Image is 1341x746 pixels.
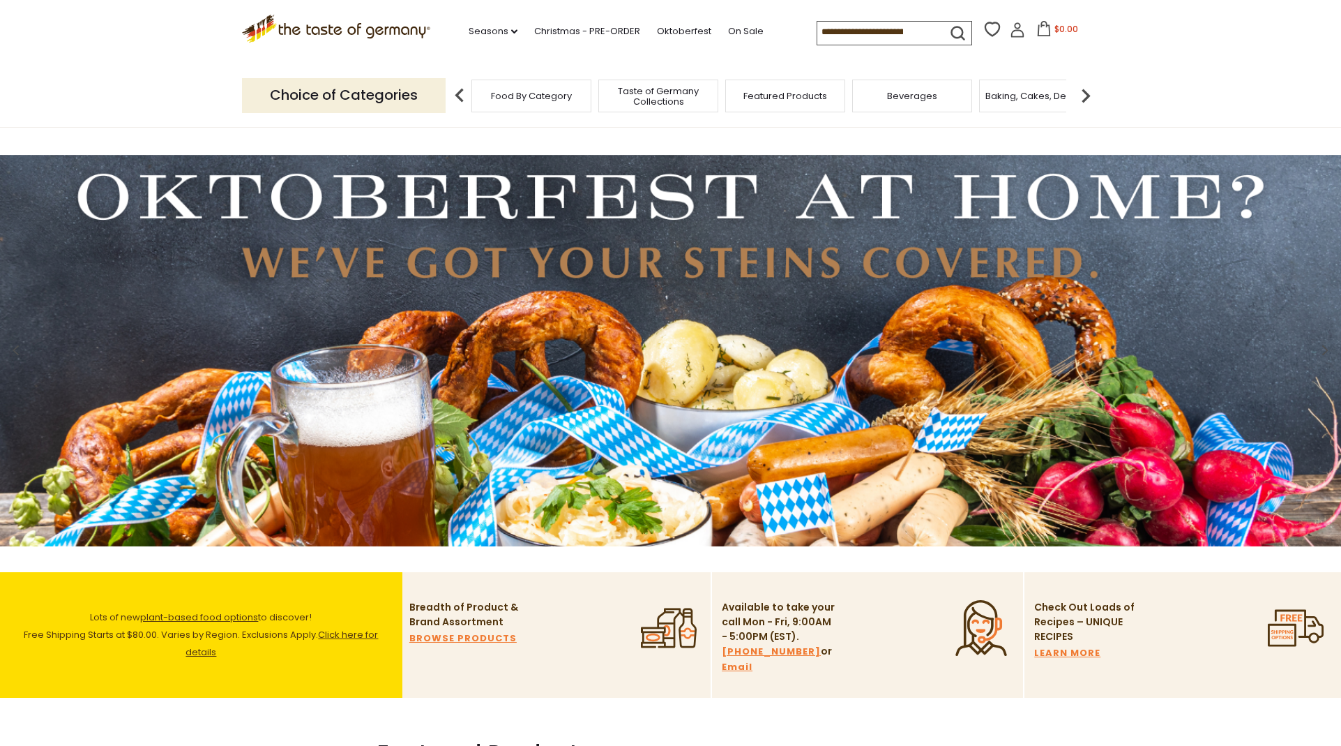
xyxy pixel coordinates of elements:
[722,659,752,675] a: Email
[1054,23,1078,35] span: $0.00
[728,24,764,39] a: On Sale
[140,611,258,624] a: plant-based food options
[603,86,714,107] a: Taste of Germany Collections
[887,91,937,101] a: Beverages
[534,24,640,39] a: Christmas - PRE-ORDER
[657,24,711,39] a: Oktoberfest
[446,82,473,110] img: previous arrow
[409,600,524,629] p: Breadth of Product & Brand Assortment
[242,78,446,112] p: Choice of Categories
[722,644,821,659] a: [PHONE_NUMBER]
[1072,82,1100,110] img: next arrow
[743,91,827,101] a: Featured Products
[409,631,517,646] a: BROWSE PRODUCTS
[1028,21,1087,42] button: $0.00
[491,91,572,101] a: Food By Category
[1034,646,1100,661] a: LEARN MORE
[985,91,1093,101] a: Baking, Cakes, Desserts
[24,611,378,659] span: Lots of new to discover! Free Shipping Starts at $80.00. Varies by Region. Exclusions Apply.
[1034,600,1135,644] p: Check Out Loads of Recipes – UNIQUE RECIPES
[469,24,517,39] a: Seasons
[722,600,837,675] p: Available to take your call Mon - Fri, 9:00AM - 5:00PM (EST). or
